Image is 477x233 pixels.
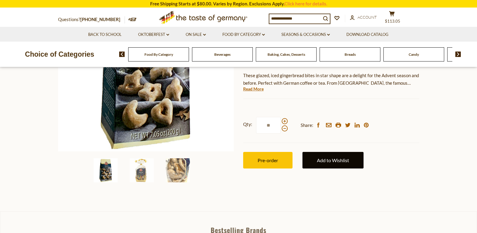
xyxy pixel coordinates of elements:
a: Click here for details. [284,1,327,6]
a: On Sale [186,31,206,38]
span: Account [358,15,377,20]
a: [PHONE_NUMBER] [80,17,120,22]
p: Questions? [58,16,125,24]
a: Baking, Cakes, Desserts [268,52,305,57]
strong: Qty: [243,121,252,128]
p: These glazed, iced gingerbread bites in star shape are a delight for the Advent season and before... [243,72,419,87]
a: Oktoberfest [138,31,169,38]
img: next arrow [455,52,461,57]
button: $113.05 [383,11,401,26]
a: Read More [243,86,264,92]
a: Beverages [214,52,231,57]
img: Wicklein "Nuernberger Allerlei" Iced Gingerbread Cookies, Assorted Shapes, in Bag 7 oz. [94,158,118,182]
a: Download Catalog [346,31,389,38]
a: Account [350,14,377,21]
a: Food By Category [222,31,265,38]
a: Breads [345,52,356,57]
img: old design [130,158,154,182]
img: Wicklein "Nuernberger Allerlei" Iced Gingerbread Cookies, Assorted Shapes, in Bag 7 oz. [166,158,190,182]
span: Share: [301,121,313,129]
a: Back to School [88,31,122,38]
input: Qty: [256,117,281,134]
span: $113.05 [385,19,400,24]
img: previous arrow [119,52,125,57]
a: Food By Category [144,52,173,57]
a: Add to Wishlist [302,152,364,168]
button: Pre-order [243,152,293,168]
a: Candy [409,52,419,57]
a: Seasons & Occasions [281,31,330,38]
span: Pre-order [258,157,278,163]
